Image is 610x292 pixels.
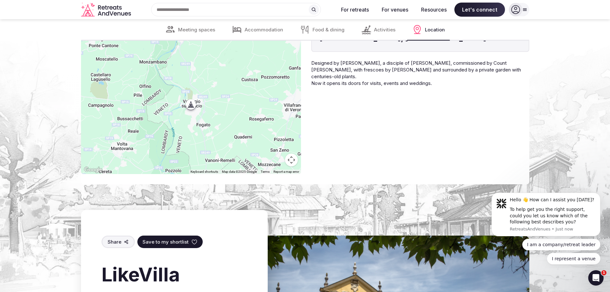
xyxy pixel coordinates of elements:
[285,154,298,166] button: Map camera controls
[588,270,604,286] iframe: Intercom live chat
[81,3,132,17] svg: Retreats and Venues company logo
[313,26,345,33] span: Food & dining
[191,170,218,174] button: Keyboard shortcuts
[454,3,505,17] span: Let's connect
[102,236,135,248] button: Share
[273,170,299,173] a: Report a map error
[137,236,203,248] button: Save to my shortlist
[81,3,132,17] a: Visit the homepage
[178,26,215,33] span: Meeting spaces
[482,187,610,268] iframe: Intercom notifications message
[377,3,413,17] button: For venues
[311,60,521,79] span: Designed by [PERSON_NAME], a disciple of [PERSON_NAME], commissioned by Count [PERSON_NAME], with...
[245,26,283,33] span: Accommodation
[142,238,189,245] span: Save to my shortlist
[83,166,104,174] a: Open this area in Google Maps (opens a new window)
[336,3,374,17] button: For retreats
[374,26,395,33] span: Activities
[601,270,606,275] span: 1
[108,238,121,245] span: Share
[425,26,445,33] span: Location
[222,170,257,173] span: Map data ©2025 Google
[83,166,104,174] img: Google
[311,80,432,86] span: Now it opens its doors for visits, events and weddings.
[416,3,452,17] button: Resources
[261,170,270,173] a: Terms (opens in new tab)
